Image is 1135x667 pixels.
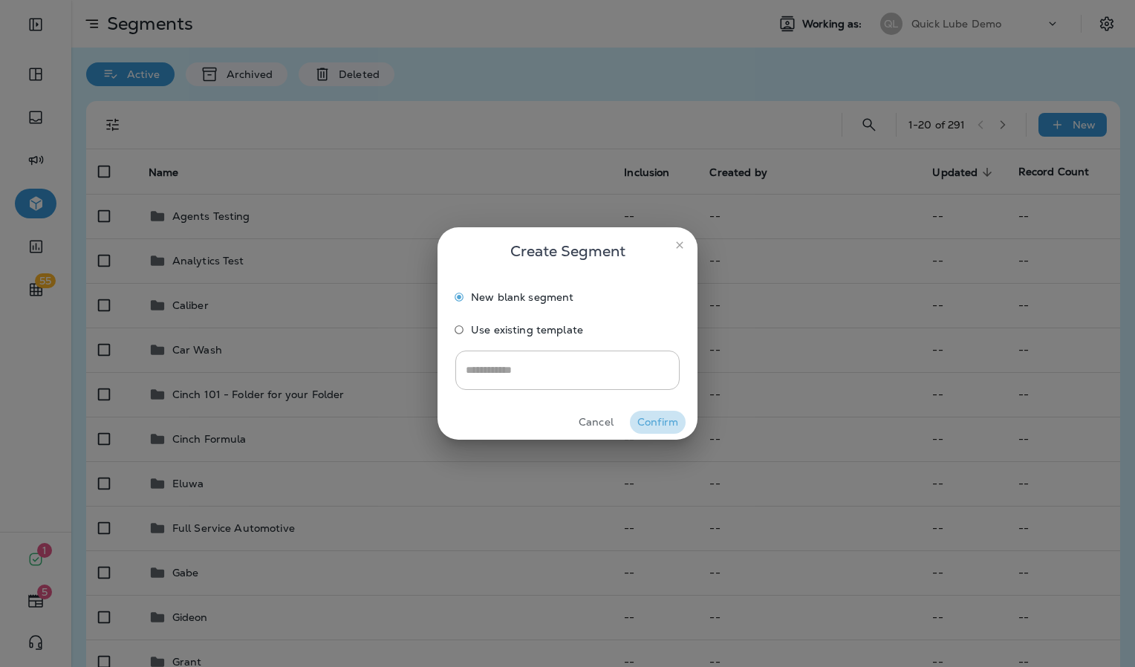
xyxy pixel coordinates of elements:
[471,291,573,303] span: New blank segment
[630,411,686,434] button: Confirm
[568,411,624,434] button: Cancel
[510,239,625,263] span: Create Segment
[668,233,692,257] button: close
[471,324,583,336] span: Use existing template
